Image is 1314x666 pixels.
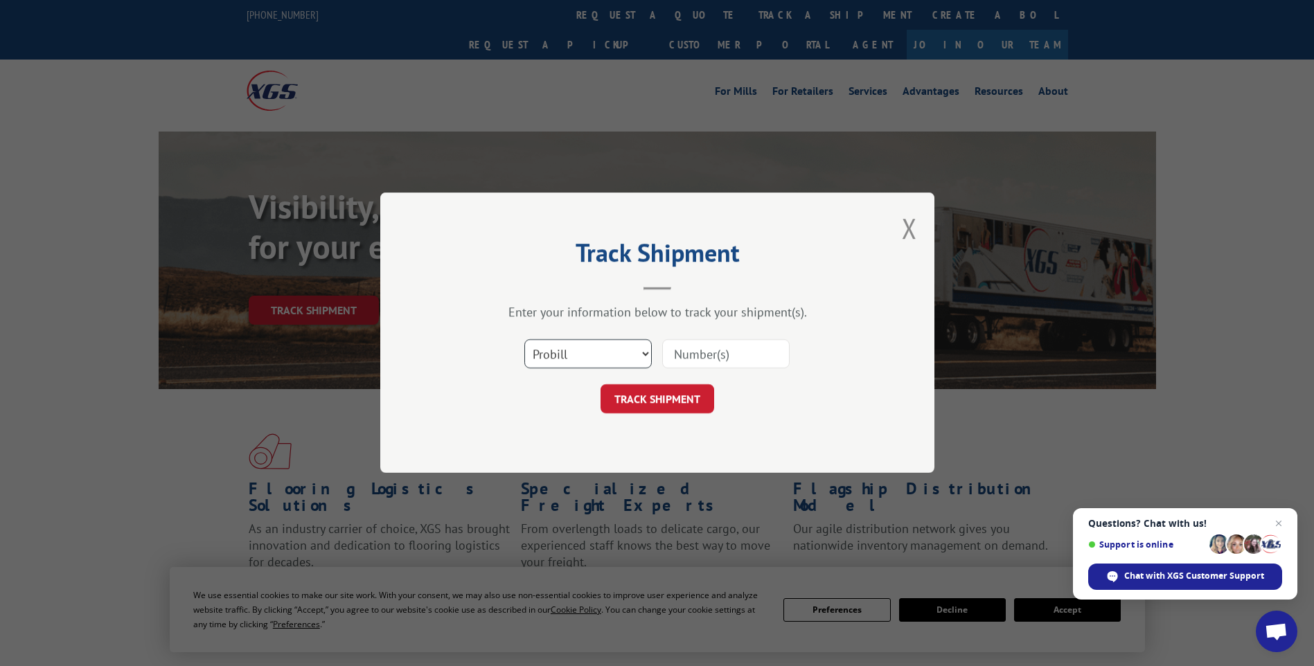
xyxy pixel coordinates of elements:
[1270,515,1287,532] span: Close chat
[1124,570,1264,582] span: Chat with XGS Customer Support
[1088,539,1205,550] span: Support is online
[902,210,917,246] button: Close modal
[601,385,714,414] button: TRACK SHIPMENT
[1088,518,1282,529] span: Questions? Chat with us!
[1088,564,1282,590] div: Chat with XGS Customer Support
[450,305,865,321] div: Enter your information below to track your shipment(s).
[662,340,790,369] input: Number(s)
[1256,611,1297,652] div: Open chat
[450,243,865,269] h2: Track Shipment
